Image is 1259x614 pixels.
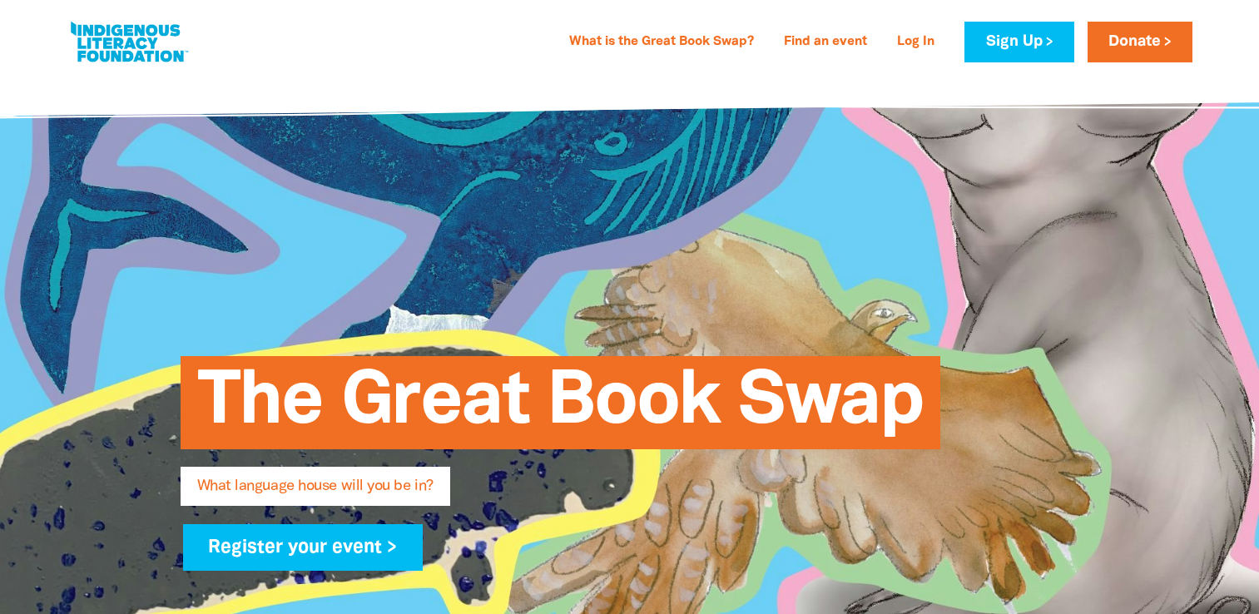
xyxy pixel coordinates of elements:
a: Donate [1088,22,1192,62]
span: What language house will you be in? [197,479,434,506]
a: Log In [887,29,944,56]
a: Find an event [774,29,877,56]
a: What is the Great Book Swap? [559,29,764,56]
a: Sign Up [964,22,1073,62]
a: Register your event > [183,524,424,571]
span: The Great Book Swap [197,369,924,449]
